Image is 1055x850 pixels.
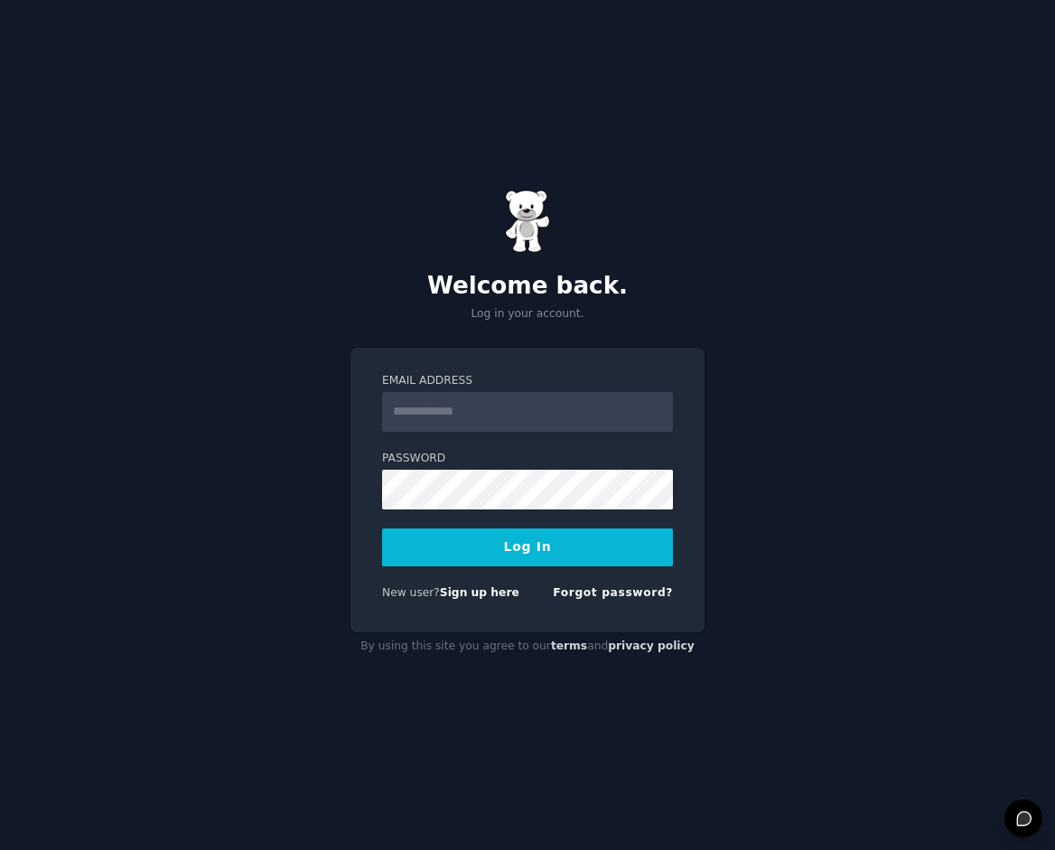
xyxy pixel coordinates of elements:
span: New user? [382,586,440,599]
a: privacy policy [608,640,695,652]
div: By using this site you agree to our and [350,632,705,661]
h2: Welcome back. [350,272,705,301]
p: Log in your account. [350,306,705,322]
a: terms [551,640,587,652]
label: Password [382,451,673,467]
img: Gummy Bear [505,190,550,253]
button: Log In [382,528,673,566]
a: Sign up here [440,586,519,599]
a: Forgot password? [553,586,673,599]
label: Email Address [382,373,673,389]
